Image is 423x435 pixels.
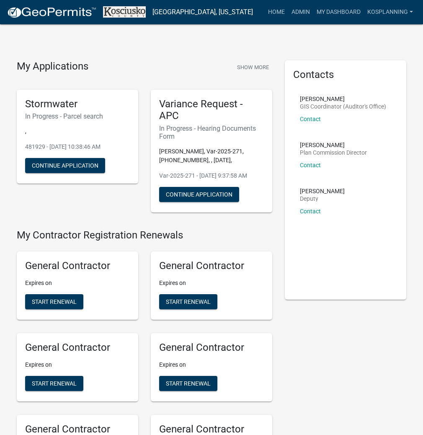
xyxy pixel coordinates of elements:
p: [PERSON_NAME], Var-2025-271, [PHONE_NUMBER], , [DATE], [159,147,264,165]
span: Start Renewal [166,380,211,386]
a: Home [265,4,288,20]
h5: General Contractor [25,260,130,272]
a: [GEOGRAPHIC_DATA], [US_STATE] [152,5,253,19]
h5: Stormwater [25,98,130,110]
p: Expires on [25,360,130,369]
a: Admin [288,4,313,20]
a: Contact [300,116,321,122]
button: Start Renewal [159,294,217,309]
h4: My Applications [17,60,88,73]
h5: General Contractor [25,342,130,354]
p: [PERSON_NAME] [300,96,386,102]
p: Expires on [25,279,130,287]
p: Deputy [300,196,345,202]
a: kosplanning [364,4,416,20]
h6: In Progress - Hearing Documents Form [159,124,264,140]
span: Start Renewal [166,298,211,305]
h5: General Contractor [159,260,264,272]
h5: Contacts [293,69,398,81]
p: Expires on [159,360,264,369]
p: [PERSON_NAME] [300,188,345,194]
p: Plan Commission Director [300,150,367,155]
p: GIS Coordinator (Auditor's Office) [300,104,386,109]
p: , [25,127,130,136]
p: Expires on [159,279,264,287]
a: Contact [300,208,321,215]
p: Var-2025-271 - [DATE] 9:37:58 AM [159,171,264,180]
h5: Variance Request - APC [159,98,264,122]
img: Kosciusko County, Indiana [103,6,146,18]
span: Start Renewal [32,298,77,305]
a: My Dashboard [313,4,364,20]
p: 481929 - [DATE] 10:38:46 AM [25,142,130,151]
h5: General Contractor [159,342,264,354]
p: [PERSON_NAME] [300,142,367,148]
button: Continue Application [159,187,239,202]
button: Start Renewal [159,376,217,391]
button: Start Renewal [25,294,83,309]
a: Contact [300,162,321,168]
span: Start Renewal [32,380,77,386]
h6: In Progress - Parcel search [25,112,130,120]
button: Continue Application [25,158,105,173]
button: Start Renewal [25,376,83,391]
button: Show More [234,60,272,74]
h4: My Contractor Registration Renewals [17,229,272,241]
